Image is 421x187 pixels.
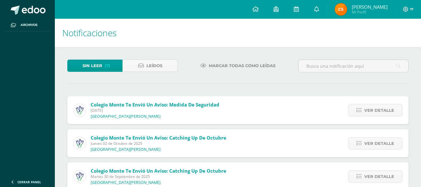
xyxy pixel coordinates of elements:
[209,60,275,71] span: Marcar todas como leídas
[91,147,160,152] p: [GEOGRAPHIC_DATA][PERSON_NAME]
[74,104,86,116] img: a3978fa95217fc78923840df5a445bcb.png
[193,60,283,72] a: Marcar todas como leídas
[91,108,219,113] span: [DATE]
[62,27,117,39] span: Notificaciones
[335,3,347,16] img: 236f60812479887bd343fffca26c79af.png
[299,60,408,72] input: Busca una notificación aquí
[91,135,226,141] span: Colegio Monte te envió un aviso: Catching Up de Octubre
[364,105,394,116] span: Ver detalle
[91,168,226,174] span: Colegio Monte te envió un aviso: Catching Up de Octubre
[364,171,394,182] span: Ver detalle
[352,4,388,10] span: [PERSON_NAME]
[91,141,226,146] span: Jueves 02 de Octubre de 2025
[91,174,226,179] span: Martes 30 de Septiembre de 2025
[364,138,394,149] span: Ver detalle
[91,114,160,119] p: [GEOGRAPHIC_DATA][PERSON_NAME]
[105,60,110,71] span: (7)
[21,22,37,27] span: Archivos
[17,180,41,184] span: Cerrar panel
[83,60,102,71] span: Sin leer
[91,101,219,108] span: Colegio Monte te envió un aviso: Medida de seguridad
[74,170,86,183] img: a3978fa95217fc78923840df5a445bcb.png
[122,60,178,72] a: Leídos
[352,9,388,15] span: Mi Perfil
[146,60,162,71] span: Leídos
[5,19,50,32] a: Archivos
[91,180,160,185] p: [GEOGRAPHIC_DATA][PERSON_NAME]
[74,137,86,150] img: a3978fa95217fc78923840df5a445bcb.png
[67,60,122,72] a: Sin leer(7)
